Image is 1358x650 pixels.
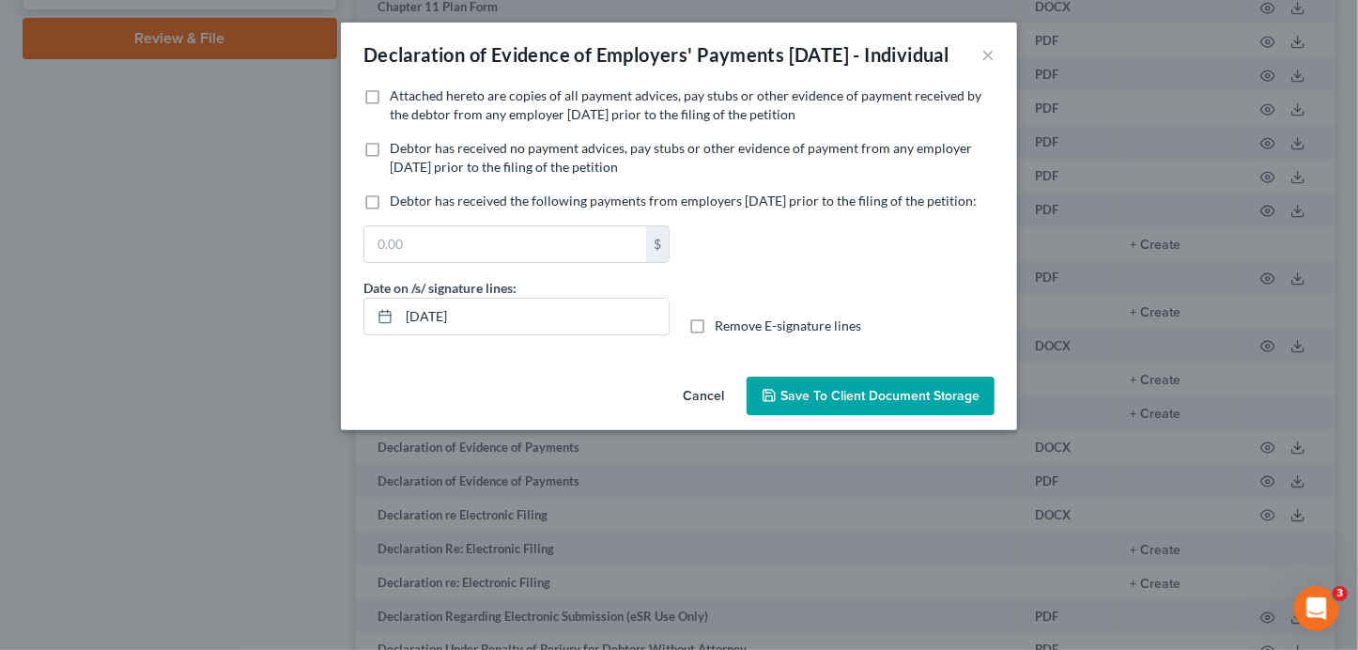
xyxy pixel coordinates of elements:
[780,388,980,404] span: Save to Client Document Storage
[399,299,669,334] input: MM/DD/YYYY
[390,140,972,175] span: Debtor has received no payment advices, pay stubs or other evidence of payment from any employer ...
[715,317,861,333] span: Remove E-signature lines
[364,226,646,262] input: 0.00
[390,193,977,209] span: Debtor has received the following payments from employers [DATE] prior to the filing of the petit...
[668,379,739,416] button: Cancel
[646,226,669,262] div: $
[363,278,517,298] label: Date on /s/ signature lines:
[1333,586,1348,601] span: 3
[981,43,995,66] button: ×
[747,377,995,416] button: Save to Client Document Storage
[1294,586,1339,631] iframe: Intercom live chat
[363,41,949,68] div: Declaration of Evidence of Employers' Payments [DATE] - Individual
[390,87,981,122] span: Attached hereto are copies of all payment advices, pay stubs or other evidence of payment receive...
